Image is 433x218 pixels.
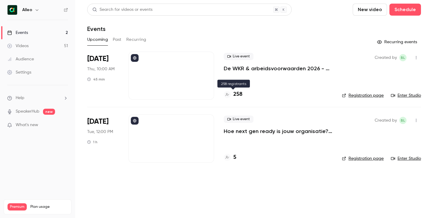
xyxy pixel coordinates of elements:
[92,7,152,13] div: Search for videos or events
[7,43,29,49] div: Videos
[87,66,115,72] span: Thu, 10:00 AM
[87,129,113,135] span: Tue, 12:00 PM
[61,123,68,128] iframe: Noticeable Trigger
[7,69,31,75] div: Settings
[224,116,253,123] span: Live event
[22,7,32,13] h6: Alleo
[375,117,397,124] span: Created by
[224,65,332,72] a: De WKR & arbeidsvoorwaarden 2026 - [DATE] editie
[87,52,119,100] div: Sep 18 Thu, 10:00 AM (Europe/Amsterdam)
[87,25,106,32] h1: Events
[353,4,387,16] button: New video
[30,204,68,209] span: Plan usage
[126,35,146,44] button: Recurring
[233,153,236,162] h4: 5
[399,54,407,61] span: Bernice Lohr
[8,5,17,15] img: Alleo
[233,90,242,98] h4: 258
[391,92,421,98] a: Enter Studio
[87,77,105,82] div: 45 min
[16,108,39,115] a: SpeakerHub
[224,128,332,135] a: Hoe next gen ready is jouw organisatie? Alleo x The Recharge Club
[87,35,108,44] button: Upcoming
[401,117,405,124] span: BL
[87,54,109,64] span: [DATE]
[224,53,253,60] span: Live event
[224,153,236,162] a: 5
[7,95,68,101] li: help-dropdown-opener
[374,37,421,47] button: Recurring events
[43,109,55,115] span: new
[87,117,109,126] span: [DATE]
[391,156,421,162] a: Enter Studio
[224,90,242,98] a: 258
[113,35,121,44] button: Past
[7,56,34,62] div: Audience
[375,54,397,61] span: Created by
[87,114,119,162] div: Oct 14 Tue, 12:00 PM (Europe/Amsterdam)
[342,156,384,162] a: Registration page
[87,140,97,144] div: 1 h
[7,30,28,36] div: Events
[342,92,384,98] a: Registration page
[401,54,405,61] span: BL
[8,203,27,210] span: Premium
[16,122,38,128] span: What's new
[399,117,407,124] span: Bernice Lohr
[16,95,24,101] span: Help
[389,4,421,16] button: Schedule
